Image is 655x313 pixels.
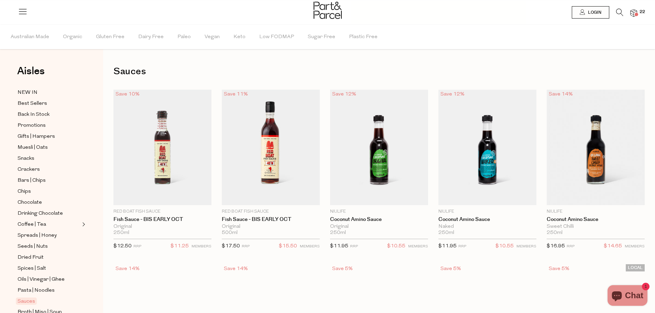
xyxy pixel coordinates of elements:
[18,133,55,141] span: Gifts | Hampers
[222,230,238,236] span: 500ml
[458,245,466,248] small: RRP
[567,245,575,248] small: RRP
[350,245,358,248] small: RRP
[222,216,320,223] a: Fish Sauce - BIS EARLY OCT
[18,199,42,207] span: Chocolate
[18,155,34,163] span: Snacks
[113,64,645,79] h1: Sauces
[547,264,571,273] div: Save 5%
[113,230,129,236] span: 250ml
[604,242,622,251] span: $14.65
[192,245,211,248] small: MEMBERS
[18,89,37,97] span: NEW IN
[547,244,565,249] span: $16.95
[626,264,645,271] span: LOCAL
[630,9,637,16] a: 22
[222,224,320,230] div: Original
[547,209,645,215] p: Niulife
[330,90,358,99] div: Save 12%
[18,232,57,240] span: Spreads | Honey
[586,10,601,15] span: Login
[17,64,45,79] span: Aisles
[18,243,48,251] span: Seeds | Nuts
[308,25,335,49] span: Sugar Free
[349,25,378,49] span: Plastic Free
[171,242,189,251] span: $11.25
[242,245,250,248] small: RRP
[330,264,355,273] div: Save 5%
[18,253,80,262] a: Dried Fruit
[18,286,80,295] a: Pasta | Noodles
[547,216,645,223] a: Coconut Amino Sauce
[18,276,65,284] span: Oils | Vinegar | Ghee
[438,90,467,99] div: Save 12%
[18,254,44,262] span: Dried Fruit
[11,25,49,49] span: Australian Made
[113,244,132,249] span: $12.50
[113,90,211,205] img: Fish Sauce - BIS EARLY OCT
[138,25,164,49] span: Dairy Free
[572,6,609,19] a: Login
[222,264,250,273] div: Save 14%
[222,244,240,249] span: $17.50
[438,216,536,223] a: Coconut Amino Sauce
[18,88,80,97] a: NEW IN
[18,188,31,196] span: Chips
[18,275,80,284] a: Oils | Vinegar | Ghee
[113,90,142,99] div: Save 10%
[18,198,80,207] a: Chocolate
[16,298,37,305] span: Sauces
[547,90,575,99] div: Save 14%
[233,25,245,49] span: Keto
[638,9,647,15] span: 22
[205,25,220,49] span: Vegan
[516,245,536,248] small: MEMBERS
[18,297,80,305] a: Sauces
[330,230,346,236] span: 250ml
[438,209,536,215] p: Niulife
[113,216,211,223] a: Fish Sauce - BIS EARLY OCT
[330,216,428,223] a: Coconut Amino Sauce
[18,176,80,185] a: Bars | Chips
[18,221,46,229] span: Coffee | Tea
[495,242,514,251] span: $10.55
[18,154,80,163] a: Snacks
[18,231,80,240] a: Spreads | Honey
[18,100,47,108] span: Best Sellers
[314,2,342,19] img: Part&Parcel
[80,220,85,228] button: Expand/Collapse Coffee | Tea
[330,224,428,230] div: Original
[113,264,142,273] div: Save 14%
[259,25,294,49] span: Low FODMAP
[330,90,428,205] img: Coconut Amino Sauce
[18,287,55,295] span: Pasta | Noodles
[18,177,46,185] span: Bars | Chips
[605,285,649,308] inbox-online-store-chat: Shopify online store chat
[300,245,320,248] small: MEMBERS
[18,144,48,152] span: Muesli | Oats
[438,264,463,273] div: Save 5%
[18,110,80,119] a: Back In Stock
[18,122,46,130] span: Promotions
[18,265,46,273] span: Spices | Salt
[222,209,320,215] p: Red Boat Fish Sauce
[547,224,645,230] div: Sweet Chilli
[408,245,428,248] small: MEMBERS
[222,90,320,205] img: Fish Sauce - BIS EARLY OCT
[177,25,191,49] span: Paleo
[438,224,536,230] div: Naked
[330,209,428,215] p: Niulife
[438,230,454,236] span: 250ml
[18,210,63,218] span: Drinking Chocolate
[387,242,405,251] span: $10.55
[547,230,563,236] span: 250ml
[18,132,80,141] a: Gifts | Hampers
[18,220,80,229] a: Coffee | Tea
[18,264,80,273] a: Spices | Salt
[330,244,348,249] span: $11.95
[18,209,80,218] a: Drinking Chocolate
[18,187,80,196] a: Chips
[222,90,250,99] div: Save 11%
[18,99,80,108] a: Best Sellers
[18,166,40,174] span: Crackers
